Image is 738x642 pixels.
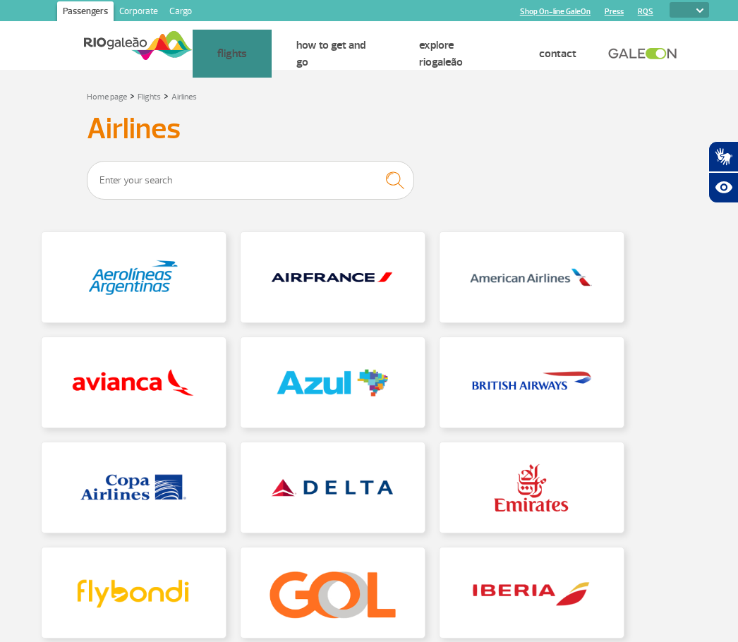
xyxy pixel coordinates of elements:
a: Flights [138,92,161,102]
a: Flights [217,47,247,61]
input: Enter your search [87,161,414,200]
button: Abrir recursos assistivos. [708,172,738,203]
a: > [130,87,135,104]
a: RQS [638,7,653,16]
a: Press [605,7,624,16]
h3: Airlines [87,111,651,147]
a: Cargo [164,1,198,24]
a: Passengers [57,1,114,24]
a: Airlines [171,92,197,102]
a: Home page [87,92,127,102]
a: Explore RIOgaleão [419,38,463,69]
button: Abrir tradutor de língua de sinais. [708,141,738,172]
a: Contact [539,47,576,61]
a: How to get and go [296,38,365,69]
div: Plugin de acessibilidade da Hand Talk. [708,141,738,203]
a: Corporate [114,1,164,24]
a: > [164,87,169,104]
a: Shop On-line GaleOn [520,7,591,16]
